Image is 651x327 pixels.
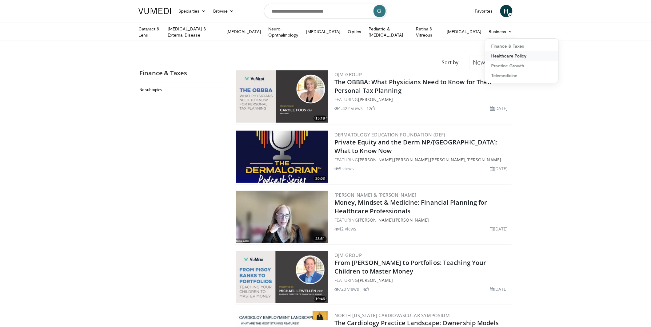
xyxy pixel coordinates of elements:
[236,251,328,303] img: 282c92bf-9480-4465-9a17-aeac8df0c943.300x170_q85_crop-smart_upscale.jpg
[485,51,558,61] a: Healthcare Policy
[334,165,354,172] li: 5 views
[164,26,223,38] a: [MEDICAL_DATA] & External Disease
[302,26,344,38] a: [MEDICAL_DATA]
[334,312,450,318] a: North [US_STATE] Cardiovascular Symposium
[314,236,327,242] span: 28:51
[334,277,510,283] div: FEATURING
[490,165,508,172] li: [DATE]
[138,8,171,14] img: VuMedi Logo
[490,105,508,112] li: [DATE]
[334,252,362,258] a: OJM Group
[473,58,493,66] span: Newest
[469,56,512,69] a: Newest
[485,61,558,71] a: Practice Growth
[334,198,487,215] a: Money, Mindset & Medicine: Financial Planning for Healthcare Professionals
[485,71,558,81] a: Telemedicine
[135,26,164,38] a: Cataract & Lens
[334,156,510,163] div: FEATURING , , ,
[334,71,362,77] a: OJM Group
[485,41,558,51] a: Finance & Taxes
[236,131,328,183] img: 64fd80b5-9d47-4dbe-b32f-caf38ce6ea68.300x170_q85_crop-smart_upscale.jpg
[471,5,497,17] a: Favorites
[430,157,465,163] a: [PERSON_NAME]
[358,217,393,223] a: [PERSON_NAME]
[443,26,485,38] a: [MEDICAL_DATA]
[394,217,429,223] a: [PERSON_NAME]
[437,56,465,69] div: Sort by:
[223,26,265,38] a: [MEDICAL_DATA]
[334,192,417,198] a: [PERSON_NAME] & [PERSON_NAME]
[236,251,328,303] a: 19:46
[265,26,302,38] a: Neuro-Ophthalmology
[314,176,327,181] span: 20:03
[365,26,412,38] a: Pediatric & [MEDICAL_DATA]
[334,78,493,95] a: The OBBBA: What Physicians Need to Know for Their Personal Tax Planning
[314,116,327,121] span: 15:18
[358,157,393,163] a: [PERSON_NAME]
[485,26,516,38] a: Business
[412,26,443,38] a: Retina & Vitreous
[358,277,393,283] a: [PERSON_NAME]
[363,286,369,292] li: 4
[334,217,510,223] div: FEATURING ,
[236,70,328,123] a: 15:18
[236,191,328,243] img: 030f471f-7c57-4479-b671-8f3ac5257ec8.300x170_q85_crop-smart_upscale.jpg
[314,296,327,302] span: 19:46
[334,258,486,275] a: From [PERSON_NAME] to Portfolios: Teaching Your Children to Master Money
[334,286,359,292] li: 720 views
[334,96,510,103] div: FEATURING
[344,26,365,38] a: Optics
[236,70,328,123] img: 6db954da-78c7-423b-8725-5b22ebd502b2.300x170_q85_crop-smart_upscale.jpg
[358,97,393,102] a: [PERSON_NAME]
[334,132,445,138] a: Dermatology Education Foundation (DEF)
[139,87,224,92] h2: No subtopics
[334,226,357,232] li: 42 views
[334,138,498,155] a: Private Equity and the Derm NP/[GEOGRAPHIC_DATA]: What to Know Now
[264,4,387,18] input: Search topics, interventions
[366,105,375,112] li: 12
[210,5,238,17] a: Browse
[236,131,328,183] a: 20:03
[466,157,501,163] a: [PERSON_NAME]
[394,157,429,163] a: [PERSON_NAME]
[139,69,226,77] h2: Finance & Taxes
[490,286,508,292] li: [DATE]
[490,226,508,232] li: [DATE]
[500,5,513,17] a: H
[175,5,210,17] a: Specialties
[236,191,328,243] a: 28:51
[334,105,363,112] li: 1,422 views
